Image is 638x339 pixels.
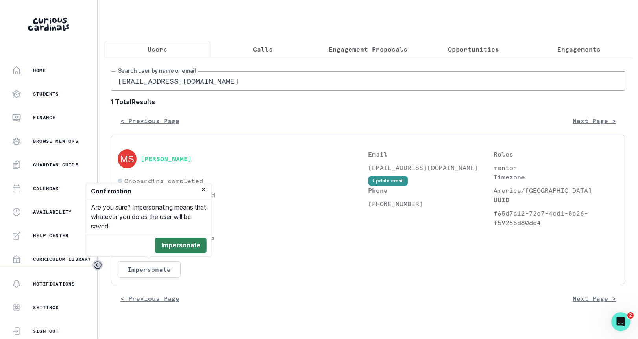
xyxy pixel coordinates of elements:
[86,183,211,199] header: Confirmation
[118,149,137,168] img: svg
[92,260,103,270] button: Toggle sidebar
[494,208,619,227] p: f65d7a12-72e7-4cd1-8c26-f59285d80de4
[494,195,619,205] p: UUID
[118,261,181,278] button: Impersonate
[141,155,192,163] button: [PERSON_NAME]
[627,312,634,319] span: 2
[33,209,72,215] p: Availability
[494,172,619,182] p: Timezone
[148,44,167,54] p: Users
[33,67,46,74] p: Home
[33,91,59,97] p: Students
[329,44,407,54] p: Engagement Proposals
[494,149,619,159] p: Roles
[33,232,68,239] p: Help Center
[33,304,59,311] p: Settings
[557,44,601,54] p: Engagements
[28,18,69,31] img: Curious Cardinals Logo
[494,186,619,195] p: America/[GEOGRAPHIC_DATA]
[563,291,625,306] button: Next Page >
[494,163,619,172] p: mentor
[111,97,625,107] b: 1 Total Results
[368,199,494,208] p: [PHONE_NUMBER]
[33,185,59,192] p: Calendar
[33,162,78,168] p: Guardian Guide
[563,113,625,129] button: Next Page >
[155,238,207,253] button: Impersonate
[124,176,203,186] p: Onboarding completed
[111,113,189,129] button: < Previous Page
[199,185,208,194] button: Close
[448,44,499,54] p: Opportunities
[368,163,494,172] p: [EMAIL_ADDRESS][DOMAIN_NAME]
[253,44,273,54] p: Calls
[111,291,189,306] button: < Previous Page
[33,114,55,121] p: Finance
[368,176,408,186] button: Update email
[33,138,78,144] p: Browse Mentors
[33,328,59,334] p: Sign Out
[33,256,91,262] p: Curriculum Library
[33,281,75,287] p: Notifications
[368,149,494,159] p: Email
[368,186,494,195] p: Phone
[611,312,630,331] iframe: Intercom live chat
[86,199,211,234] div: Are you sure? Impersonating means that whatever you do as the user will be saved.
